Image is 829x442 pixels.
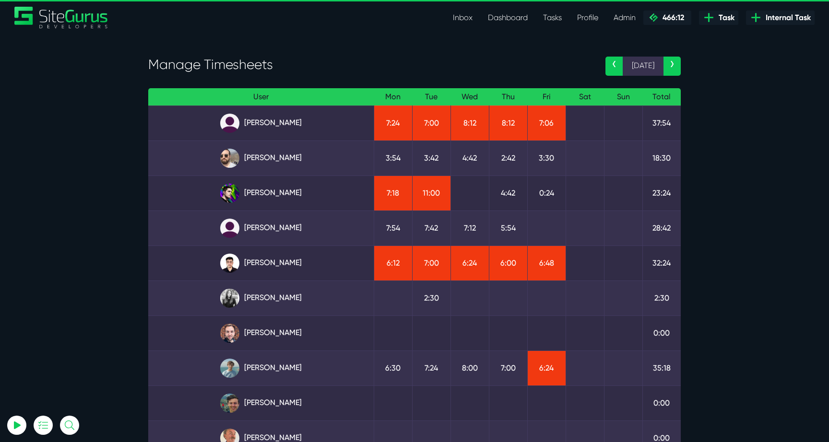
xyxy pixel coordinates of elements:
td: 7:06 [527,105,566,140]
td: 7:54 [374,210,412,245]
td: 6:30 [374,350,412,385]
span: Internal Task [762,12,811,23]
td: 4:42 [489,175,527,210]
a: Dashboard [480,8,535,27]
td: 0:24 [527,175,566,210]
img: rxuxidhawjjb44sgel4e.png [220,184,239,203]
td: 28:42 [642,210,681,245]
img: default_qrqg0b.png [220,219,239,238]
a: [PERSON_NAME] [156,394,366,413]
td: 7:24 [374,105,412,140]
td: 37:54 [642,105,681,140]
a: [PERSON_NAME] [156,324,366,343]
th: Mon [374,88,412,106]
td: 8:00 [450,350,489,385]
td: 3:30 [527,140,566,175]
td: 6:00 [489,245,527,280]
td: 7:00 [489,350,527,385]
td: 7:18 [374,175,412,210]
td: 18:30 [642,140,681,175]
th: Tue [412,88,450,106]
th: Total [642,88,681,106]
td: 3:54 [374,140,412,175]
td: 6:48 [527,245,566,280]
span: 466:12 [659,13,684,22]
img: esb8jb8dmrsykbqurfoz.jpg [220,394,239,413]
img: rgqpcqpgtbr9fmz9rxmm.jpg [220,289,239,308]
th: Sat [566,88,604,106]
td: 7:00 [412,105,450,140]
td: 7:24 [412,350,450,385]
td: 32:24 [642,245,681,280]
img: tkl4csrki1nqjgf0pb1z.png [220,359,239,378]
a: Inbox [445,8,480,27]
a: [PERSON_NAME] [156,289,366,308]
a: ‹ [605,57,623,76]
td: 35:18 [642,350,681,385]
h3: Manage Timesheets [148,57,591,73]
span: Task [715,12,734,23]
td: 0:00 [642,385,681,420]
td: 7:12 [450,210,489,245]
a: › [663,57,681,76]
td: 23:24 [642,175,681,210]
td: 2:42 [489,140,527,175]
span: [DATE] [623,57,663,76]
td: 0:00 [642,315,681,350]
a: Profile [569,8,606,27]
td: 4:42 [450,140,489,175]
td: 3:42 [412,140,450,175]
img: tfogtqcjwjterk6idyiu.jpg [220,324,239,343]
a: [PERSON_NAME] [156,184,366,203]
td: 11:00 [412,175,450,210]
img: default_qrqg0b.png [220,114,239,133]
th: User [148,88,374,106]
img: Sitegurus Logo [14,7,108,28]
a: Tasks [535,8,569,27]
td: 6:24 [527,350,566,385]
td: 2:30 [412,280,450,315]
th: Fri [527,88,566,106]
img: xv1kmavyemxtguplm5ir.png [220,254,239,273]
a: Task [699,11,738,25]
a: [PERSON_NAME] [156,149,366,168]
td: 7:00 [412,245,450,280]
th: Sun [604,88,642,106]
td: 8:12 [450,105,489,140]
td: 6:12 [374,245,412,280]
td: 6:24 [450,245,489,280]
a: [PERSON_NAME] [156,219,366,238]
a: [PERSON_NAME] [156,359,366,378]
a: [PERSON_NAME] [156,254,366,273]
td: 8:12 [489,105,527,140]
th: Thu [489,88,527,106]
a: [PERSON_NAME] [156,114,366,133]
img: ublsy46zpoyz6muduycb.jpg [220,149,239,168]
td: 5:54 [489,210,527,245]
td: 7:42 [412,210,450,245]
a: Admin [606,8,643,27]
a: SiteGurus [14,7,108,28]
th: Wed [450,88,489,106]
a: 466:12 [643,11,691,25]
td: 2:30 [642,280,681,315]
a: Internal Task [746,11,815,25]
